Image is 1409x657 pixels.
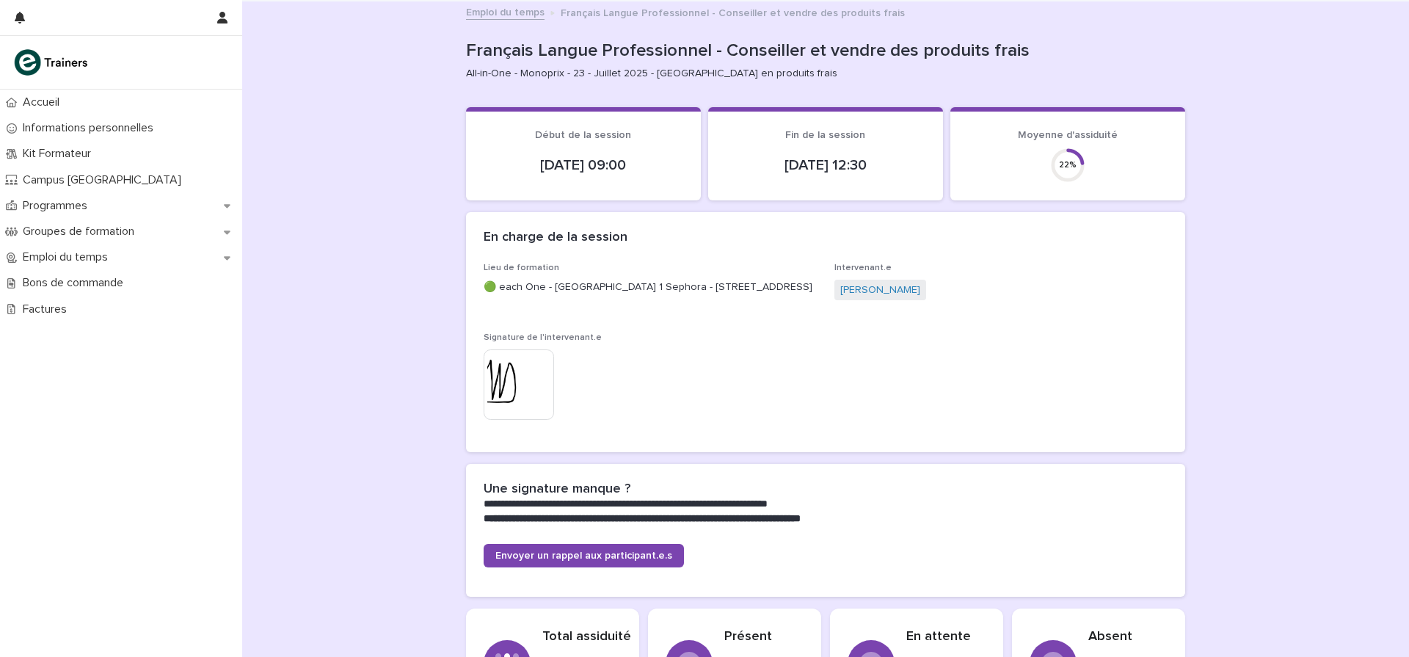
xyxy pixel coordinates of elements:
[484,230,627,246] h2: En charge de la session
[495,551,672,561] span: Envoyer un rappel aux participant.e.s
[535,130,631,140] span: Début de la session
[1088,629,1168,645] p: Absent
[484,482,630,498] h2: Une signature manque ?
[484,333,602,342] span: Signature de l'intervenant.e
[17,173,193,187] p: Campus [GEOGRAPHIC_DATA]
[12,48,92,77] img: K0CqGN7SDeD6s4JG8KQk
[561,4,905,20] p: Français Langue Professionnel - Conseiller et vendre des produits frais
[1018,130,1118,140] span: Moyenne d'assiduité
[906,629,986,645] p: En attente
[17,250,120,264] p: Emploi du temps
[484,280,817,295] p: 🟢 each One - [GEOGRAPHIC_DATA] 1 Sephora - [STREET_ADDRESS]
[17,225,146,239] p: Groupes de formation
[466,40,1179,62] p: Français Langue Professionnel - Conseiller et vendre des produits frais
[1050,160,1085,170] div: 22 %
[17,199,99,213] p: Programmes
[17,302,79,316] p: Factures
[785,130,865,140] span: Fin de la session
[724,629,804,645] p: Présent
[834,264,892,272] span: Intervenant.e
[466,68,1173,80] p: All-in-One - Monoprix - 23 - Juillet 2025 - [GEOGRAPHIC_DATA] en produits frais
[484,156,683,174] p: [DATE] 09:00
[840,283,920,298] a: [PERSON_NAME]
[542,629,631,645] p: Total assiduité
[17,147,103,161] p: Kit Formateur
[484,264,559,272] span: Lieu de formation
[484,544,684,567] a: Envoyer un rappel aux participant.e.s
[466,3,545,20] a: Emploi du temps
[17,276,135,290] p: Bons de commande
[726,156,925,174] p: [DATE] 12:30
[17,121,165,135] p: Informations personnelles
[17,95,71,109] p: Accueil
